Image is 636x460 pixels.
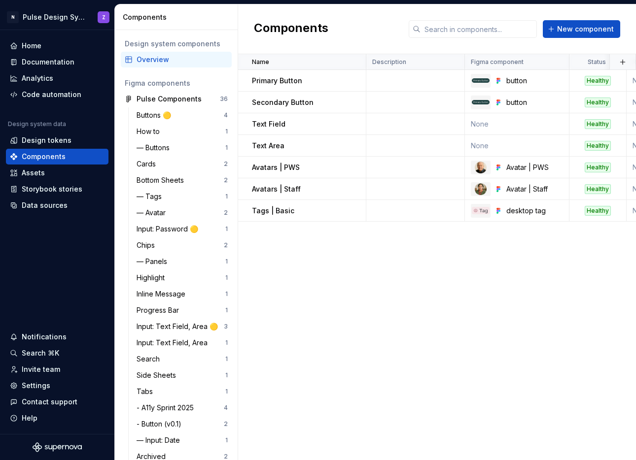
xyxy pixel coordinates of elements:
[137,338,212,348] div: Input: Text Field, Area
[102,13,106,21] div: Z
[125,39,228,49] div: Design system components
[6,149,108,164] a: Components
[137,110,175,120] div: Buttons 🟡
[22,381,50,391] div: Settings
[225,193,228,200] div: 1
[6,38,108,54] a: Home
[137,240,159,250] div: Chips
[123,12,234,22] div: Components
[585,119,611,129] div: Healthy
[133,254,232,269] a: — Panels1
[506,163,563,172] div: Avatar | PWS
[506,184,563,194] div: Avatar | Staff
[254,20,328,38] h2: Components
[137,143,174,153] div: — Buttons
[475,183,487,195] img: Avatar | Staff
[6,54,108,70] a: Documentation
[22,184,82,194] div: Storybook stories
[585,184,611,194] div: Healthy
[252,98,314,107] p: Secondary Button
[252,141,284,151] p: Text Area
[22,364,60,374] div: Invite team
[225,339,228,347] div: 1
[6,329,108,345] button: Notifications
[133,156,232,172] a: Cards2
[225,144,228,152] div: 1
[252,76,302,86] p: Primary Button
[252,119,285,129] p: Text Field
[137,322,222,331] div: Input: Text Field, Area 🟡
[588,58,606,66] p: Status
[472,100,490,105] img: button
[137,435,184,445] div: — Input: Date
[137,55,228,65] div: Overview
[6,197,108,213] a: Data sources
[22,57,74,67] div: Documentation
[133,367,232,383] a: Side Sheets1
[133,172,232,188] a: Bottom Sheets2
[133,400,232,416] a: - A11y Sprint 20254
[225,371,228,379] div: 1
[133,319,232,334] a: Input: Text Field, Area 🟡3
[22,200,68,210] div: Data sources
[224,323,228,330] div: 3
[225,306,228,314] div: 1
[6,394,108,410] button: Contact support
[6,410,108,426] button: Help
[133,432,232,448] a: — Input: Date1
[133,270,232,286] a: Highlight1
[543,20,620,38] button: New component
[585,163,611,172] div: Healthy
[224,160,228,168] div: 2
[22,168,45,178] div: Assets
[133,302,232,318] a: Progress Bar1
[421,20,537,38] input: Search in components...
[137,289,189,299] div: Inline Message
[133,286,232,302] a: Inline Message1
[137,208,170,218] div: — Avatar
[225,225,228,233] div: 1
[557,24,614,34] span: New component
[6,345,108,361] button: Search ⌘K
[133,140,232,156] a: — Buttons1
[6,70,108,86] a: Analytics
[252,58,269,66] p: Name
[133,351,232,367] a: Search1
[125,78,228,88] div: Figma components
[506,76,563,86] div: button
[137,387,157,396] div: Tabs
[6,132,108,148] a: Design tokens
[137,403,198,413] div: - A11y Sprint 2025
[225,274,228,282] div: 1
[372,58,406,66] p: Description
[472,78,490,83] img: button
[137,159,160,169] div: Cards
[133,107,232,123] a: Buttons 🟡4
[33,442,82,452] svg: Supernova Logo
[6,378,108,394] a: Settings
[133,189,232,204] a: — Tags1
[7,11,19,23] div: N
[585,206,611,216] div: Healthy
[224,176,228,184] div: 2
[22,152,66,162] div: Components
[137,419,185,429] div: - Button (v0.1)
[137,175,188,185] div: Bottom Sheets
[6,165,108,181] a: Assets
[225,355,228,363] div: 1
[225,436,228,444] div: 1
[22,73,53,83] div: Analytics
[137,354,164,364] div: Search
[22,41,41,51] div: Home
[22,397,77,407] div: Contact support
[585,76,611,86] div: Healthy
[23,12,86,22] div: Pulse Design System
[252,163,300,172] p: Avatars | PWS
[133,237,232,253] a: Chips2
[472,207,490,215] img: desktop tag
[22,348,59,358] div: Search ⌘K
[465,135,569,157] td: None
[2,6,112,28] button: NPulse Design SystemZ
[252,184,301,194] p: Avatars | Staff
